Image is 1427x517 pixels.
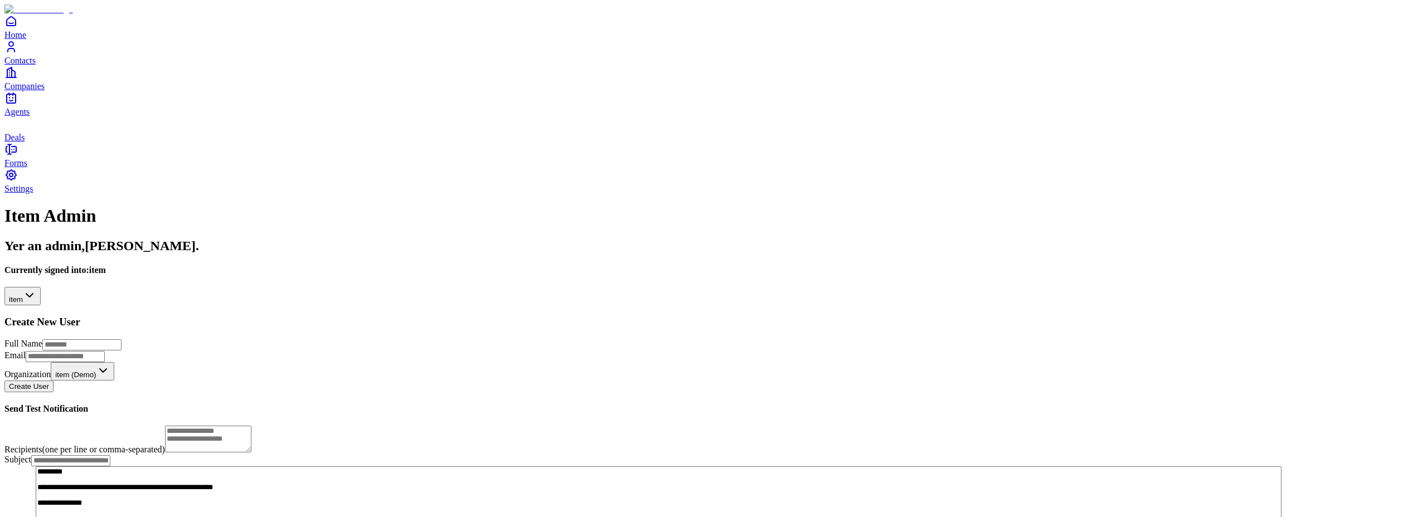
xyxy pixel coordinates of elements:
h4: Send Test Notification [4,404,1423,414]
a: Home [4,14,1423,40]
img: Item Brain Logo [4,4,73,14]
a: Forms [4,143,1423,168]
a: deals [4,117,1423,142]
a: Agents [4,91,1423,116]
h4: Currently signed into: item [4,265,1423,275]
label: Email [4,350,26,360]
span: Forms [4,158,27,168]
h3: Create New User [4,316,1423,328]
label: Organization [4,369,51,379]
label: Recipients [4,445,165,454]
span: Settings [4,184,33,193]
a: Contacts [4,40,1423,65]
a: Companies [4,66,1423,91]
h1: Item Admin [4,206,1423,226]
span: Agents [4,107,30,116]
label: Full Name [4,339,42,348]
span: Home [4,30,26,40]
span: Deals [4,133,25,142]
a: Settings [4,168,1423,193]
label: Subject [4,455,31,464]
button: Create User [4,381,54,392]
h2: Yer an admin, [PERSON_NAME] . [4,238,1423,253]
span: Companies [4,81,45,91]
span: Contacts [4,56,36,65]
span: (one per line or comma-separated) [42,445,165,454]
